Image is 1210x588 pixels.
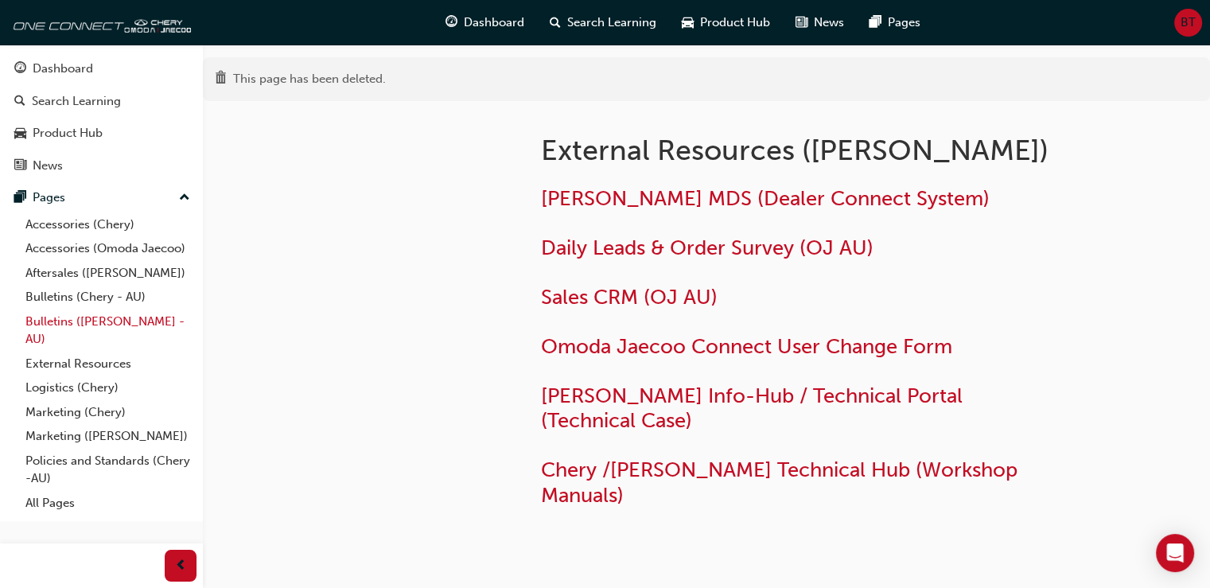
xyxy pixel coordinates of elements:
a: Chery /[PERSON_NAME] Technical Hub (Workshop Manuals) [541,458,1023,508]
span: guage-icon [14,62,26,76]
span: guage-icon [445,13,457,33]
a: Marketing (Chery) [19,400,196,425]
a: Policies and Standards (Chery -AU) [19,449,196,491]
a: [PERSON_NAME] MDS (Dealer Connect System) [541,186,990,211]
div: News [33,157,63,175]
span: car-icon [14,127,26,141]
a: Product Hub [6,119,196,148]
div: Product Hub [33,124,103,142]
span: prev-icon [175,556,187,576]
span: News [814,14,844,32]
a: All Pages [19,491,196,516]
button: BT [1174,9,1202,37]
span: pages-icon [870,13,881,33]
span: car-icon [682,13,694,33]
button: Pages [6,183,196,212]
span: Product Hub [700,14,770,32]
a: Daily Leads & Order Survey (OJ AU) [541,236,873,260]
div: Pages [33,189,65,207]
span: search-icon [14,95,25,109]
h1: External Resources ([PERSON_NAME]) [541,133,1063,168]
div: This page has been deleted. [233,70,386,88]
span: Pages [888,14,920,32]
a: [PERSON_NAME] Info-Hub / Technical Portal (Technical Case) [541,384,968,434]
a: Omoda Jaecoo Connect User Change Form [541,334,952,359]
a: pages-iconPages [857,6,933,39]
button: DashboardSearch LearningProduct HubNews [6,51,196,183]
a: Dashboard [6,54,196,84]
a: search-iconSearch Learning [537,6,669,39]
div: Search Learning [32,92,121,111]
a: news-iconNews [783,6,857,39]
span: pages-icon [14,191,26,205]
a: Bulletins (Chery - AU) [19,285,196,310]
a: Accessories (Omoda Jaecoo) [19,236,196,261]
div: Dashboard [33,60,93,78]
a: External Resources [19,352,196,376]
a: Marketing ([PERSON_NAME]) [19,424,196,449]
span: pageStatus_REMOVED-icon [215,72,227,87]
a: Sales CRM (OJ AU) [541,285,718,310]
span: BT [1181,14,1196,32]
span: Dashboard [464,14,524,32]
span: news-icon [14,159,26,173]
a: News [6,151,196,181]
span: up-icon [179,188,190,208]
a: guage-iconDashboard [433,6,537,39]
a: Search Learning [6,87,196,116]
a: Aftersales ([PERSON_NAME]) [19,261,196,286]
a: car-iconProduct Hub [669,6,783,39]
a: Bulletins ([PERSON_NAME] - AU) [19,310,196,352]
span: Search Learning [567,14,656,32]
a: Accessories (Chery) [19,212,196,237]
span: search-icon [550,13,561,33]
a: Logistics (Chery) [19,376,196,400]
span: news-icon [796,13,807,33]
div: Open Intercom Messenger [1156,534,1194,572]
img: oneconnect [8,6,191,38]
